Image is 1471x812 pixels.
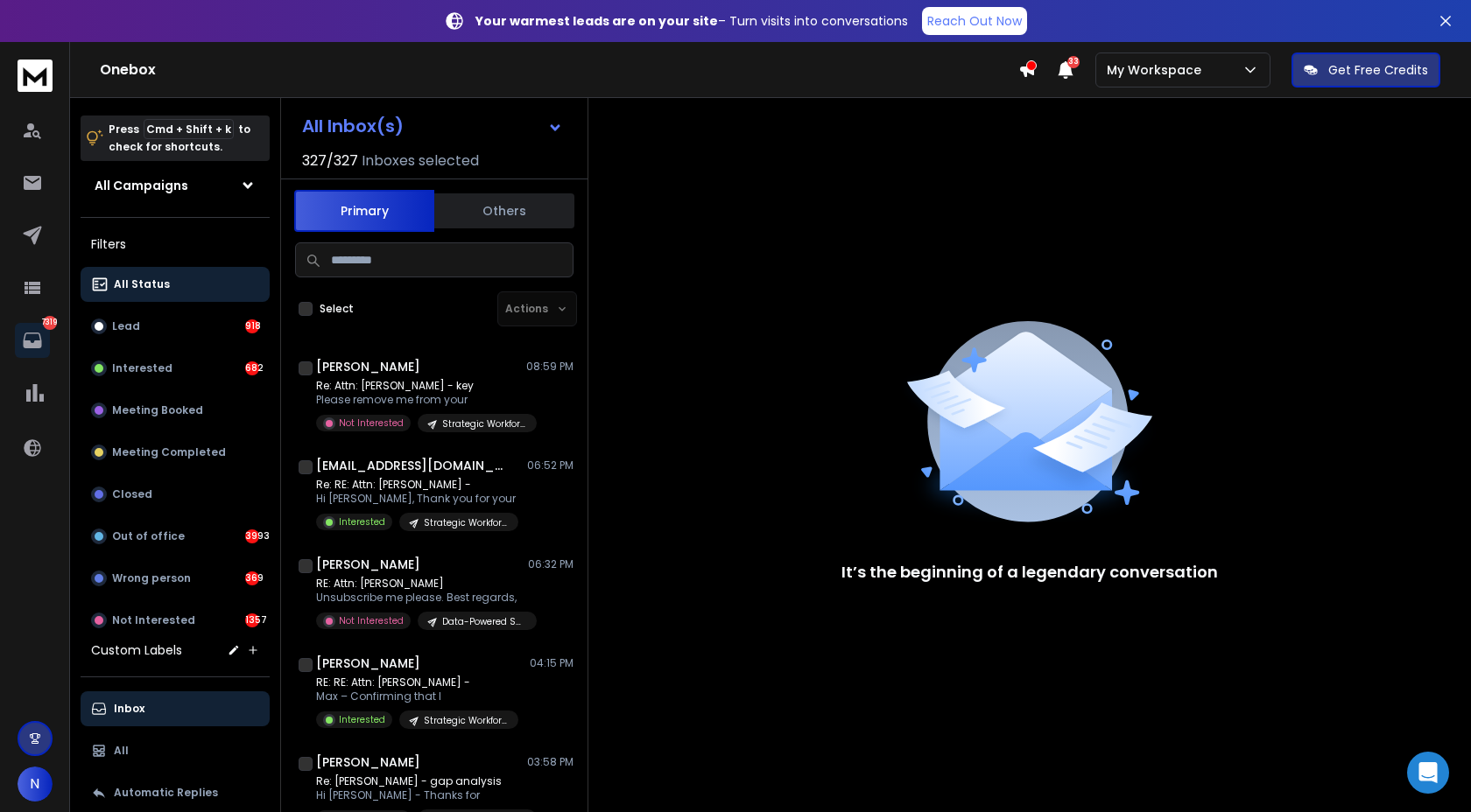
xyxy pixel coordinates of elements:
[316,591,526,605] p: Unsubscribe me please. Best regards,
[245,571,259,585] div: 369
[434,192,574,230] button: Others
[245,529,259,543] div: 3993
[316,788,526,802] p: Hi [PERSON_NAME] - Thanks for
[316,577,526,591] p: RE: Attn: [PERSON_NAME]
[1407,752,1449,794] div: Open Intercom Messenger
[114,702,144,716] p: Inbox
[475,12,908,30] p: – Turn visits into conversations
[339,515,385,528] p: Interested
[81,232,270,256] h3: Filters
[1107,61,1208,79] p: My Workspace
[15,323,50,358] a: 7319
[316,654,420,672] h1: [PERSON_NAME]
[112,403,203,417] p: Meeting Booked
[112,361,172,375] p: Interested
[316,492,518,506] p: Hi [PERSON_NAME], Thank you for your
[91,641,182,659] h3: Custom Labels
[112,529,185,543] p: Out of office
[1292,52,1440,87] button: Get Free Credits
[245,319,259,333] div: 918
[81,309,270,344] button: Lead918
[302,117,404,135] h1: All Inbox(s)
[316,774,526,788] p: Re: [PERSON_NAME] - gap analysis
[81,775,270,810] button: Automatic Replies
[442,615,526,628] p: Data-Powered SWP (Learnova - Dedicated Server)
[841,560,1218,584] p: It’s the beginning of a legendary conversation
[294,190,434,232] button: Primary
[528,557,574,571] p: 06:32 PM
[288,108,577,143] button: All Inbox(s)
[527,755,574,769] p: 03:58 PM
[100,59,1018,80] h1: Onebox
[112,319,140,333] p: Lead
[18,766,53,801] button: N
[320,302,354,316] label: Select
[316,379,526,393] p: Re: Attn: [PERSON_NAME] - key
[18,59,53,92] img: logo
[109,121,250,156] p: Press to check for shortcuts.
[339,713,385,726] p: Interested
[527,458,574,472] p: 06:52 PM
[316,393,526,407] p: Please remove me from your
[316,689,518,703] p: Max – Confirming that I
[424,714,508,727] p: Strategic Workforce Planning - Learnova
[475,12,718,30] strong: Your warmest leads are on your site
[362,150,479,171] h3: Inboxes selected
[245,361,259,375] div: 682
[316,556,420,573] h1: [PERSON_NAME]
[316,478,518,492] p: Re: RE: Attn: [PERSON_NAME] -
[81,691,270,726] button: Inbox
[81,733,270,768] button: All
[81,351,270,386] button: Interested682
[316,675,518,689] p: RE: RE: Attn: [PERSON_NAME] -
[316,753,420,771] h1: [PERSON_NAME]
[114,277,170,291] p: All Status
[112,613,195,627] p: Not Interested
[144,119,234,139] span: Cmd + Shift + k
[81,519,270,554] button: Out of office3993
[81,435,270,470] button: Meeting Completed
[81,603,270,638] button: Not Interested1357
[339,416,404,430] p: Not Interested
[927,12,1022,30] p: Reach Out Now
[316,457,509,474] h1: [EMAIL_ADDRESS][DOMAIN_NAME]
[81,393,270,428] button: Meeting Booked
[81,168,270,203] button: All Campaigns
[112,487,152,501] p: Closed
[1328,61,1428,79] p: Get Free Credits
[43,316,57,330] p: 7319
[339,614,404,627] p: Not Interested
[316,358,420,375] h1: [PERSON_NAME]
[922,7,1027,35] a: Reach Out Now
[112,571,191,585] p: Wrong person
[530,656,574,670] p: 04:15 PM
[81,477,270,512] button: Closed
[424,516,508,529] p: Strategic Workforce Planning - Learnova
[1067,56,1080,68] span: 33
[81,267,270,302] button: All Status
[81,561,270,596] button: Wrong person369
[95,177,188,194] h1: All Campaigns
[442,417,526,430] p: Strategic Workforce Planning - Learnova
[114,786,218,800] p: Automatic Replies
[302,150,358,171] span: 327 / 327
[112,445,226,459] p: Meeting Completed
[245,613,259,627] div: 1357
[114,744,129,758] p: All
[526,360,574,374] p: 08:59 PM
